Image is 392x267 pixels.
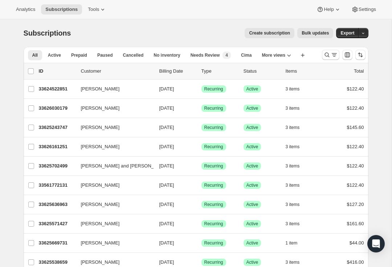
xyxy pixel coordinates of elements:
[159,125,174,130] span: [DATE]
[201,68,238,75] div: Type
[77,179,149,191] button: [PERSON_NAME]
[77,160,149,172] button: [PERSON_NAME] and [PERSON_NAME]
[39,219,364,229] div: 33625571427[PERSON_NAME][DATE]SuccessRecurringSuccessActive3 items$161.60
[286,182,300,188] span: 3 items
[159,240,174,246] span: [DATE]
[204,144,223,150] span: Recurring
[204,182,223,188] span: Recurring
[81,85,120,93] span: [PERSON_NAME]
[297,28,333,38] button: Bulk updates
[77,237,149,249] button: [PERSON_NAME]
[286,240,298,246] span: 1 item
[286,221,300,227] span: 3 items
[246,202,258,207] span: Active
[342,50,352,60] button: Customize table column order and visibility
[204,202,223,207] span: Recurring
[81,182,120,189] span: [PERSON_NAME]
[297,50,309,60] button: Create new view
[312,4,345,15] button: Help
[286,259,300,265] span: 3 items
[286,199,308,210] button: 3 items
[154,52,180,58] span: No inventory
[81,201,120,208] span: [PERSON_NAME]
[347,86,364,92] span: $122.40
[81,68,154,75] p: Customer
[159,86,174,92] span: [DATE]
[77,141,149,153] button: [PERSON_NAME]
[12,4,40,15] button: Analytics
[347,163,364,169] span: $122.40
[347,125,364,130] span: $145.60
[39,201,75,208] p: 33625636963
[249,30,290,36] span: Create subscription
[159,182,174,188] span: [DATE]
[347,259,364,265] span: $416.00
[246,86,258,92] span: Active
[204,125,223,130] span: Recurring
[347,144,364,149] span: $122.40
[81,162,169,170] span: [PERSON_NAME] and [PERSON_NAME]
[39,122,364,133] div: 33625243747[PERSON_NAME][DATE]SuccessRecurringSuccessActive3 items$145.60
[347,4,380,15] button: Settings
[159,259,174,265] span: [DATE]
[262,52,285,58] span: More views
[39,239,75,247] p: 33625669731
[88,7,99,12] span: Tools
[77,122,149,133] button: [PERSON_NAME]
[355,50,366,60] button: Sort the results
[24,29,71,37] span: Subscriptions
[83,4,111,15] button: Tools
[347,182,364,188] span: $122.40
[286,84,308,94] button: 3 items
[81,259,120,266] span: [PERSON_NAME]
[286,202,300,207] span: 3 items
[81,220,120,227] span: [PERSON_NAME]
[367,235,385,252] div: Open Intercom Messenger
[159,68,196,75] p: Billing Date
[347,105,364,111] span: $122.40
[246,182,258,188] span: Active
[286,86,300,92] span: 3 items
[39,143,75,150] p: 33626161251
[39,142,364,152] div: 33626161251[PERSON_NAME][DATE]SuccessRecurringSuccessActive3 items$122.40
[246,240,258,246] span: Active
[39,199,364,210] div: 33625636963[PERSON_NAME][DATE]SuccessRecurringSuccessActive3 items$127.20
[324,7,334,12] span: Help
[246,125,258,130] span: Active
[39,180,364,190] div: 33561772131[PERSON_NAME][DATE]SuccessRecurringSuccessActive3 items$122.40
[340,30,354,36] span: Export
[347,202,364,207] span: $127.20
[159,105,174,111] span: [DATE]
[204,86,223,92] span: Recurring
[32,52,38,58] span: All
[39,259,75,266] p: 33625538659
[286,180,308,190] button: 3 items
[159,221,174,226] span: [DATE]
[302,30,329,36] span: Bulk updates
[77,199,149,210] button: [PERSON_NAME]
[286,163,300,169] span: 3 items
[81,105,120,112] span: [PERSON_NAME]
[336,28,359,38] button: Export
[204,163,223,169] span: Recurring
[159,163,174,169] span: [DATE]
[286,142,308,152] button: 3 items
[45,7,78,12] span: Subscriptions
[204,259,223,265] span: Recurring
[191,52,220,58] span: Needs Review
[257,50,295,60] button: More views
[244,68,280,75] p: Status
[77,83,149,95] button: [PERSON_NAME]
[286,105,300,111] span: 3 items
[286,125,300,130] span: 3 items
[347,221,364,226] span: $161.60
[77,102,149,114] button: [PERSON_NAME]
[39,68,364,75] div: IDCustomerBilling DateTypeStatusItemsTotal
[39,124,75,131] p: 33625243747
[204,221,223,227] span: Recurring
[39,220,75,227] p: 33625571427
[39,182,75,189] p: 33561772131
[39,161,364,171] div: 33625702499[PERSON_NAME] and [PERSON_NAME][DATE]SuccessRecurringSuccessActive3 items$122.40
[39,68,75,75] p: ID
[286,161,308,171] button: 3 items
